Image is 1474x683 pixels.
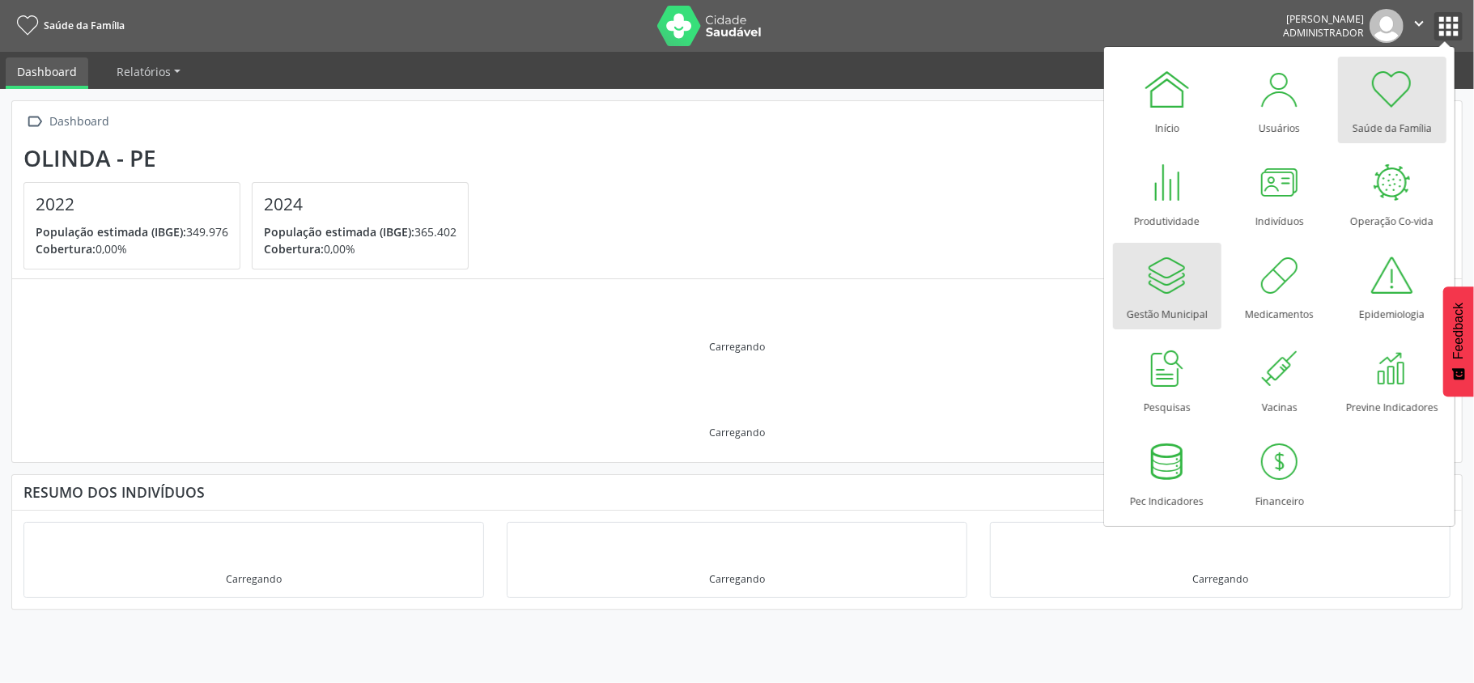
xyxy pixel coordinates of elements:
span: Saúde da Família [44,19,125,32]
p: 0,00% [264,240,457,257]
p: 0,00% [36,240,228,257]
a: Saúde da Família [1338,57,1446,143]
button:  [1404,9,1434,43]
a: Previne Indicadores [1338,336,1446,422]
span: Relatórios [117,64,171,79]
a: Pec Indicadores [1113,430,1221,516]
div: Carregando [709,426,765,439]
a: Usuários [1226,57,1334,143]
div: Carregando [1192,572,1248,586]
a: Medicamentos [1226,243,1334,329]
a: Epidemiologia [1338,243,1446,329]
a: Pesquisas [1113,336,1221,422]
a: Indivíduos [1226,150,1334,236]
div: Carregando [709,340,765,354]
a: Financeiro [1226,430,1334,516]
div: [PERSON_NAME] [1283,12,1364,26]
span: Cobertura: [36,241,96,257]
h4: 2024 [264,194,457,214]
span: População estimada (IBGE): [264,224,414,240]
div: Resumo dos indivíduos [23,483,1451,501]
a: Dashboard [6,57,88,89]
h4: 2022 [36,194,228,214]
a:  Dashboard [23,110,113,134]
a: Vacinas [1226,336,1334,422]
a: Gestão Municipal [1113,243,1221,329]
img: img [1370,9,1404,43]
i:  [23,110,47,134]
div: Olinda - PE [23,145,480,172]
a: Produtividade [1113,150,1221,236]
div: Dashboard [47,110,113,134]
div: Carregando [226,572,282,586]
span: População estimada (IBGE): [36,224,186,240]
span: Cobertura: [264,241,324,257]
div: Carregando [709,572,765,586]
p: 349.976 [36,223,228,240]
a: Início [1113,57,1221,143]
a: Relatórios [105,57,192,86]
a: Operação Co-vida [1338,150,1446,236]
i:  [1410,15,1428,32]
span: Feedback [1451,303,1466,359]
button: Feedback - Mostrar pesquisa [1443,286,1474,397]
a: Saúde da Família [11,12,125,39]
button: apps [1434,12,1463,40]
p: 365.402 [264,223,457,240]
span: Administrador [1283,26,1364,40]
